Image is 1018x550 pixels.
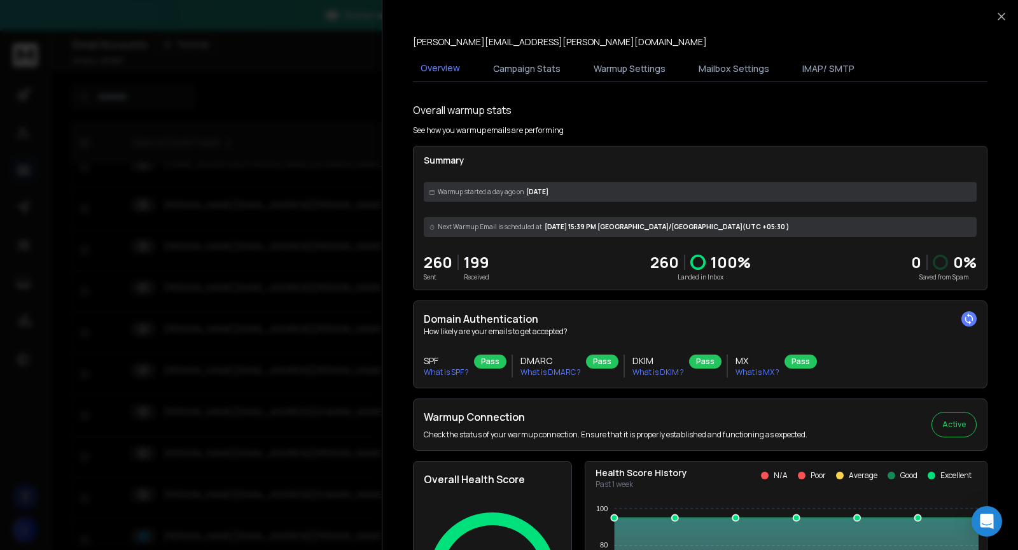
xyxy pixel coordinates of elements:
p: What is DKIM ? [632,367,684,377]
p: 260 [424,252,452,272]
p: 0 % [953,252,977,272]
tspan: 100 [596,505,608,512]
p: Past 1 week [596,479,687,490]
h2: Domain Authentication [424,311,977,327]
button: Overview [413,54,468,83]
span: Warmup started a day ago on [438,187,524,197]
button: Warmup Settings [586,55,673,83]
p: Saved from Spam [911,272,977,282]
h1: Overall warmup stats [413,102,512,118]
button: Mailbox Settings [691,55,777,83]
div: [DATE] [424,182,977,202]
p: See how you warmup emails are performing [413,125,564,136]
p: 260 [650,252,679,272]
p: What is DMARC ? [520,367,581,377]
p: Check the status of your warmup connection. Ensure that it is properly established and functionin... [424,430,807,440]
p: Sent [424,272,452,282]
p: [PERSON_NAME][EMAIL_ADDRESS][PERSON_NAME][DOMAIN_NAME] [413,36,707,48]
h3: SPF [424,355,469,367]
h2: Overall Health Score [424,472,561,487]
p: What is SPF ? [424,367,469,377]
div: Pass [474,355,506,369]
h3: DKIM [632,355,684,367]
p: N/A [774,470,788,481]
button: Campaign Stats [485,55,568,83]
span: Next Warmup Email is scheduled at [438,222,542,232]
p: Received [464,272,489,282]
p: Health Score History [596,467,687,479]
h3: MX [736,355,779,367]
h3: DMARC [520,355,581,367]
div: Pass [689,355,722,369]
p: 199 [464,252,489,272]
p: Good [900,470,917,481]
div: [DATE] 15:39 PM [GEOGRAPHIC_DATA]/[GEOGRAPHIC_DATA] (UTC +05:30 ) [424,217,977,237]
strong: 0 [911,251,921,272]
tspan: 80 [600,541,608,549]
p: Excellent [940,470,972,481]
div: Pass [586,355,618,369]
p: Poor [811,470,826,481]
p: Landed in Inbox [650,272,751,282]
button: Active [931,412,977,437]
div: Pass [784,355,817,369]
p: How likely are your emails to get accepted? [424,327,977,337]
p: Summary [424,154,977,167]
p: What is MX ? [736,367,779,377]
p: 100 % [711,252,751,272]
h2: Warmup Connection [424,409,807,425]
div: Open Intercom Messenger [972,506,1002,537]
button: IMAP/ SMTP [795,55,862,83]
p: Average [849,470,877,481]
